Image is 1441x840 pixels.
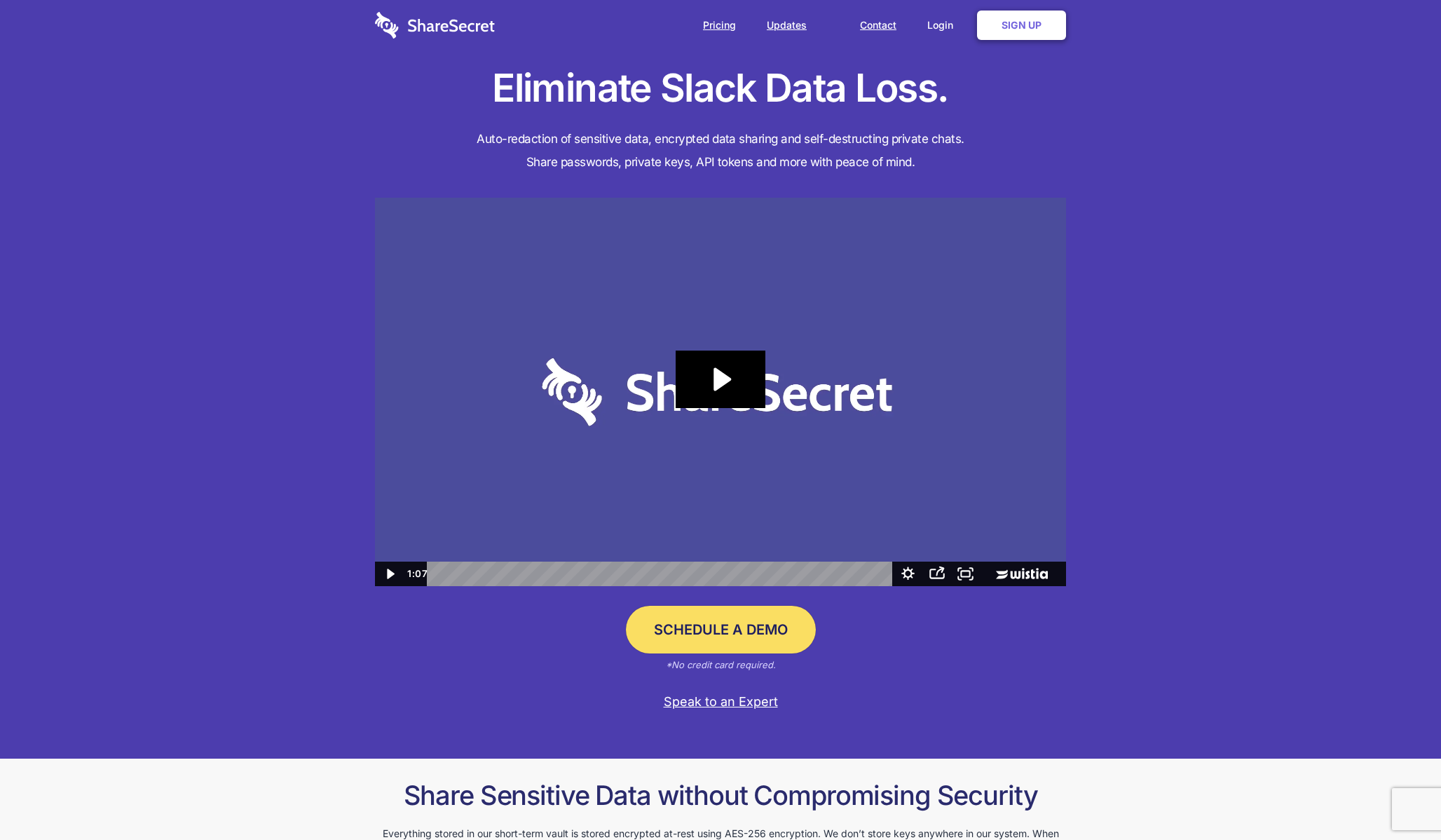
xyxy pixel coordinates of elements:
img: logo-wordmark-white-trans-d4663122ce5f474addd5e946df7df03e33cb6a1c49d2221995e7729f52c070b2.svg [375,12,495,39]
a: Contact [846,4,910,47]
a: Speak to an Expert [375,694,1066,710]
div: Playbar [437,562,886,586]
img: Sharesecret [375,198,1066,587]
button: Show settings menu [894,562,922,586]
h1: Eliminate Slack Data Loss. [375,63,1066,114]
button: Open sharing menu [922,562,951,586]
a: Schedule a Demo [626,606,816,653]
button: Fullscreen [951,562,980,586]
button: Play Video: Sharesecret Slack Extension [676,351,765,408]
a: Wistia Logo -- Learn More [980,562,1066,586]
em: *No credit card required. [666,659,776,670]
h2: Share Sensitive Data without Compromising Security [375,778,1066,813]
a: Pricing [689,4,750,47]
h4: Auto-redaction of sensitive data, encrypted data sharing and self-destructing private chats. Shar... [375,128,1066,174]
button: Play Video [375,562,404,586]
a: Login [913,4,974,47]
a: Sign Up [977,11,1066,40]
